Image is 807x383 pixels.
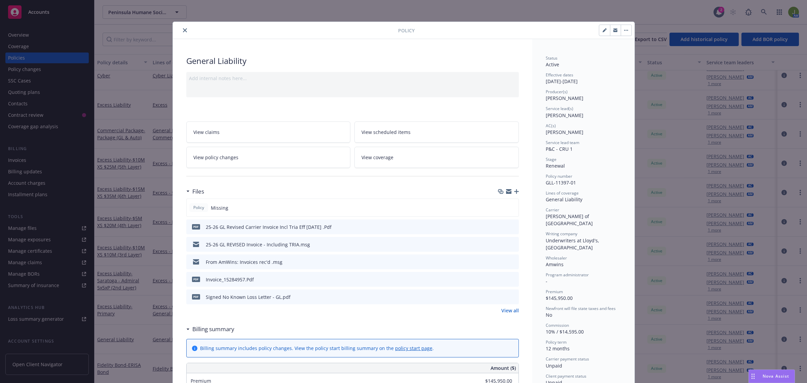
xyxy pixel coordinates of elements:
span: Program administrator [546,272,589,278]
span: Writing company [546,231,577,237]
div: Billing summary includes policy changes. View the policy start billing summary on the . [200,345,434,352]
span: $145,950.00 [546,295,573,301]
span: Client payment status [546,373,586,379]
span: View policy changes [193,154,238,161]
span: Producer(s) [546,89,568,95]
span: General Liability [546,196,582,203]
button: preview file [510,223,516,231]
h3: Billing summary [192,325,234,334]
div: [DATE] - [DATE] [546,72,621,85]
div: General Liability [186,55,519,67]
div: From AmWins: Invoices rec'd .msg [206,258,282,266]
span: Commission [546,322,569,328]
div: Drag to move [749,370,757,383]
span: Stage [546,156,556,162]
a: View coverage [354,147,519,168]
a: View policy changes [186,147,351,168]
button: Nova Assist [748,370,795,383]
span: P&C - CRU 1 [546,146,573,152]
span: Policy [398,27,415,34]
span: Policy number [546,173,572,179]
span: Carrier [546,207,559,213]
span: [PERSON_NAME] of [GEOGRAPHIC_DATA] [546,213,593,227]
div: 25-26 GL REVISED Invoice - Including TRIA.msg [206,241,310,248]
span: Effective dates [546,72,573,78]
span: Premium [546,289,563,294]
span: pdf [192,294,200,299]
button: download file [499,223,505,231]
span: Missing [211,204,228,211]
span: GLL-11397-01 [546,179,576,186]
span: - [546,278,547,284]
span: Amount ($) [491,364,516,372]
button: preview file [510,276,516,283]
span: View claims [193,129,220,136]
button: preview file [510,241,516,248]
span: [PERSON_NAME] [546,112,583,118]
div: Billing summary [186,325,234,334]
a: policy start page [395,345,432,351]
span: 10% / $14,595.00 [546,328,584,335]
span: 12 months [546,345,570,352]
span: Policy term [546,339,567,345]
a: View all [501,307,519,314]
span: [PERSON_NAME] [546,95,583,101]
span: Active [546,61,559,68]
span: Pdf [192,277,200,282]
div: 25-26 GL Revised Carrier Invoice Incl Tria Eff [DATE] .Pdf [206,223,332,231]
button: download file [499,276,505,283]
span: [PERSON_NAME] [546,129,583,135]
span: AC(s) [546,123,556,129]
span: View scheduled items [361,129,411,136]
span: Carrier payment status [546,356,589,362]
span: Newfront will file state taxes and fees [546,306,616,311]
span: No [546,312,552,318]
span: Amwins [546,261,564,268]
div: Invoice_15284957.Pdf [206,276,254,283]
span: Status [546,55,558,61]
span: Wholesaler [546,255,567,261]
span: Policy [192,205,205,211]
span: Service lead(s) [546,106,573,111]
div: Signed No Known Loss Letter - GL.pdf [206,293,291,301]
button: download file [499,293,505,301]
h3: Files [192,187,204,196]
a: View claims [186,121,351,143]
span: Pdf [192,224,200,229]
button: close [181,26,189,34]
span: Renewal [546,163,565,169]
span: View coverage [361,154,393,161]
span: Unpaid [546,362,562,369]
div: Files [186,187,204,196]
span: Nova Assist [763,373,789,379]
a: View scheduled items [354,121,519,143]
span: Lines of coverage [546,190,579,196]
button: download file [499,241,505,248]
span: Service lead team [546,140,579,145]
div: Add internal notes here... [189,75,516,82]
button: preview file [510,293,516,301]
button: preview file [510,258,516,266]
span: Underwriters at Lloyd's, [GEOGRAPHIC_DATA] [546,237,601,251]
button: download file [499,258,505,266]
